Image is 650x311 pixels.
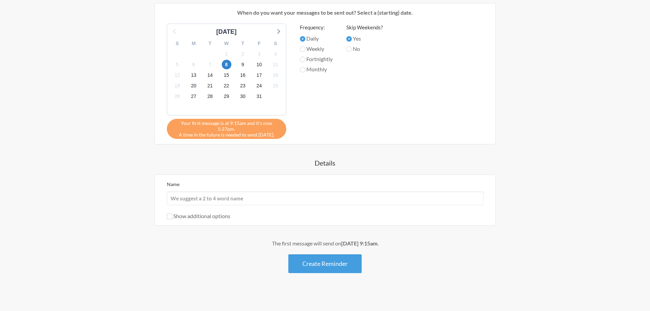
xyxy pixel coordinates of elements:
[238,49,248,59] span: Sunday, November 2, 2025
[202,38,218,49] div: T
[300,24,333,31] label: Frequency:
[205,71,215,80] span: Friday, November 14, 2025
[172,120,281,132] span: Your first message is at 9:15am and it's now 5:27pm.
[173,81,182,91] span: Wednesday, November 19, 2025
[173,60,182,69] span: Wednesday, November 5, 2025
[238,71,248,80] span: Sunday, November 16, 2025
[300,67,305,72] input: Monthly
[300,55,333,63] label: Fortnightly
[255,49,264,59] span: Monday, November 3, 2025
[255,81,264,91] span: Monday, November 24, 2025
[238,92,248,101] span: Sunday, November 30, 2025
[127,239,523,248] div: The first message will send on .
[222,92,231,101] span: Saturday, November 29, 2025
[300,46,305,52] input: Weekly
[255,71,264,80] span: Monday, November 17, 2025
[346,24,383,31] label: Skip Weekends?
[222,71,231,80] span: Saturday, November 15, 2025
[189,71,199,80] span: Thursday, November 13, 2025
[222,60,231,69] span: Saturday, November 8, 2025
[271,60,280,69] span: Tuesday, November 11, 2025
[300,45,333,53] label: Weekly
[205,92,215,101] span: Friday, November 28, 2025
[167,181,179,187] label: Name
[173,71,182,80] span: Wednesday, November 12, 2025
[271,49,280,59] span: Tuesday, November 4, 2025
[268,38,284,49] div: S
[222,81,231,91] span: Saturday, November 22, 2025
[160,9,490,17] p: When do you want your messages to be sent out? Select a (starting) date.
[346,34,383,43] label: Yes
[167,119,286,139] div: A time in the future is needed to send [DATE].
[127,158,523,168] h4: Details
[205,60,215,69] span: Friday, November 7, 2025
[238,81,248,91] span: Sunday, November 23, 2025
[169,38,186,49] div: S
[251,38,268,49] div: F
[255,92,264,101] span: Monday, December 1, 2025
[288,254,362,273] button: Create Reminder
[189,92,199,101] span: Thursday, November 27, 2025
[167,192,483,205] input: We suggest a 2 to 4 word name
[300,65,333,73] label: Monthly
[189,60,199,69] span: Thursday, November 6, 2025
[271,81,280,91] span: Tuesday, November 25, 2025
[300,57,305,62] input: Fortnightly
[346,45,383,53] label: No
[173,92,182,101] span: Wednesday, November 26, 2025
[214,27,240,37] div: [DATE]
[271,71,280,80] span: Tuesday, November 18, 2025
[238,60,248,69] span: Sunday, November 9, 2025
[189,81,199,91] span: Thursday, November 20, 2025
[235,38,251,49] div: T
[167,213,230,219] label: Show additional options
[341,240,377,246] strong: [DATE] 9:15am
[300,34,333,43] label: Daily
[255,60,264,69] span: Monday, November 10, 2025
[222,49,231,59] span: Saturday, November 1, 2025
[186,38,202,49] div: M
[300,36,305,42] input: Daily
[218,38,235,49] div: W
[167,214,172,219] input: Show additional options
[346,46,352,52] input: No
[205,81,215,91] span: Friday, November 21, 2025
[346,36,352,42] input: Yes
